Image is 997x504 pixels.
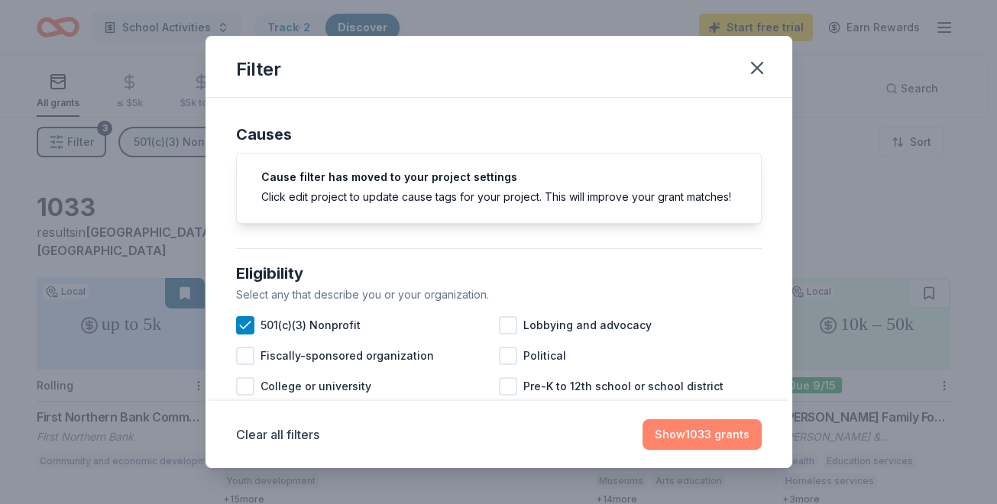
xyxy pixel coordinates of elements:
[261,172,736,183] h5: Cause filter has moved to your project settings
[261,347,434,365] span: Fiscally-sponsored organization
[261,316,361,334] span: 501(c)(3) Nonprofit
[236,57,281,82] div: Filter
[523,377,723,396] span: Pre-K to 12th school or school district
[261,189,736,205] div: Click edit project to update cause tags for your project. This will improve your grant matches!
[261,377,371,396] span: College or university
[236,425,319,444] button: Clear all filters
[236,261,762,286] div: Eligibility
[643,419,762,450] button: Show1033 grants
[523,347,566,365] span: Political
[523,316,652,334] span: Lobbying and advocacy
[236,286,762,304] div: Select any that describe you or your organization.
[236,122,762,147] div: Causes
